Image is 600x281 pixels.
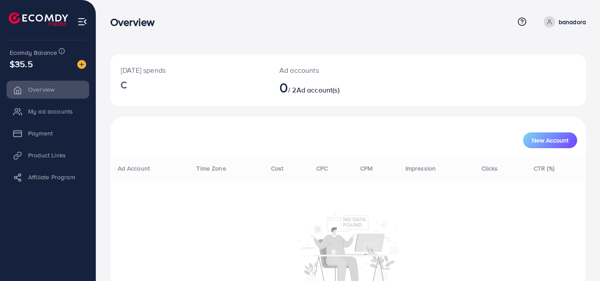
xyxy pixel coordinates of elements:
p: [DATE] spends [121,65,258,75]
h3: Overview [110,16,162,28]
span: $35.5 [10,57,33,70]
span: New Account [532,137,568,143]
span: 0 [279,77,288,97]
button: New Account [523,132,577,148]
p: Ad accounts [279,65,377,75]
p: banadora [559,17,586,27]
img: menu [77,17,87,27]
img: image [77,60,86,69]
span: Ecomdy Balance [10,48,57,57]
a: banadora [540,16,586,28]
h2: / 2 [279,79,377,96]
img: logo [9,12,68,26]
span: Ad account(s) [296,85,340,95]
